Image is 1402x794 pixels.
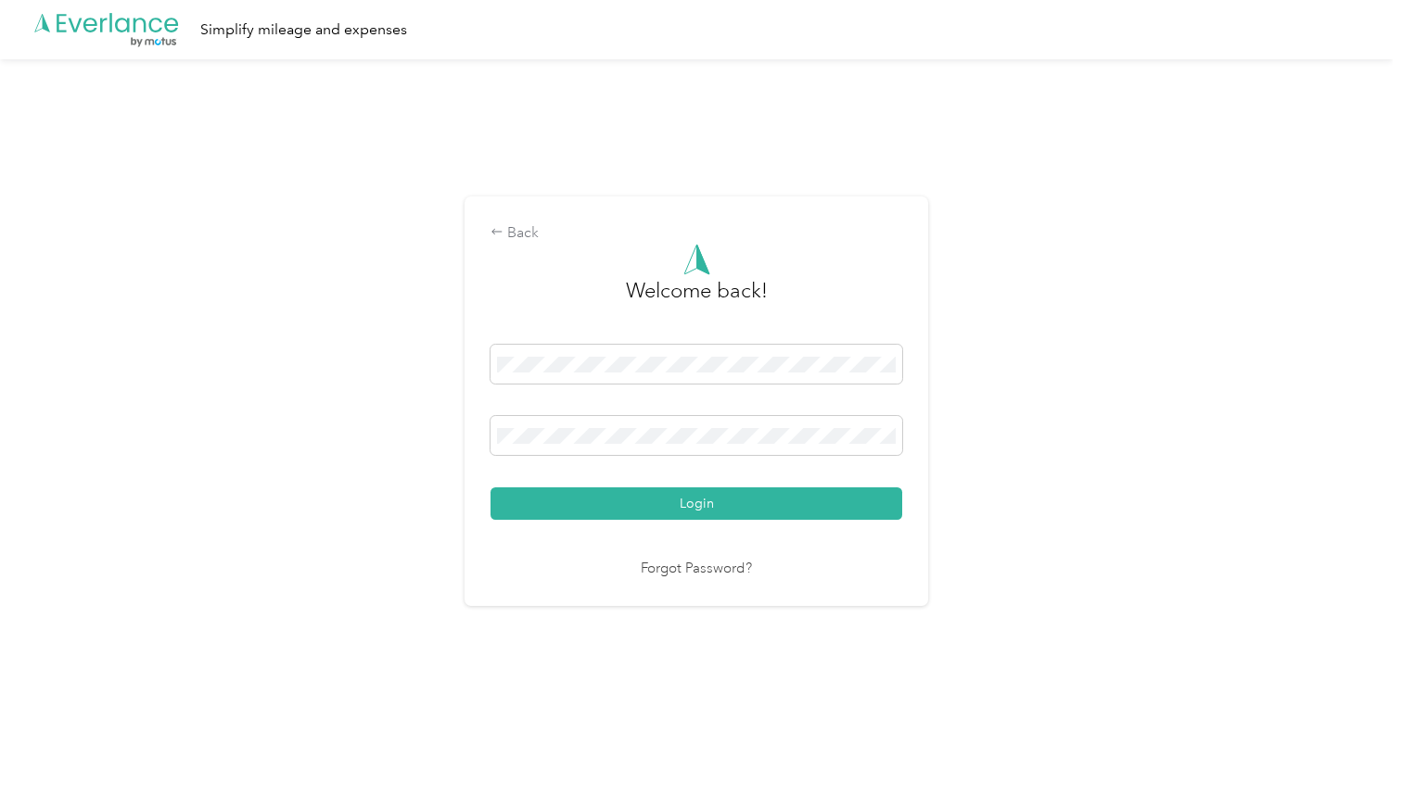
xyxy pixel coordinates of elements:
[1298,690,1402,794] iframe: Everlance-gr Chat Button Frame
[491,487,902,520] button: Login
[200,19,407,42] div: Simplify mileage and expenses
[491,222,902,245] div: Back
[626,275,768,325] h3: greeting
[641,559,752,580] a: Forgot Password?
